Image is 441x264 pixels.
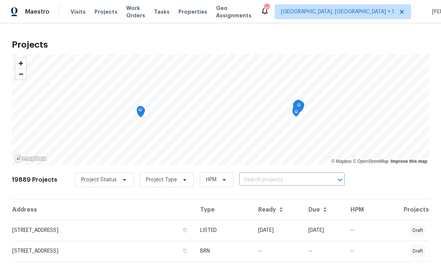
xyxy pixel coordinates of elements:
td: [STREET_ADDRESS] [12,241,194,261]
a: OpenStreetMap [353,159,389,164]
td: -- [302,241,344,261]
input: Search projects [239,174,324,186]
div: 45 [264,4,269,12]
div: Map marker [294,101,301,112]
div: Map marker [294,100,301,112]
canvas: Map [12,54,429,165]
div: Map marker [295,100,302,111]
span: Projects [95,8,117,16]
div: Map marker [295,101,302,113]
td: LISTED [194,220,252,241]
button: Zoom in [16,58,26,69]
div: draft [410,224,426,237]
td: BRN [194,241,252,261]
a: Mapbox homepage [14,154,47,163]
button: Copy Address [182,247,188,254]
th: Due [302,199,344,220]
span: Project Status [81,176,117,184]
div: Map marker [294,102,301,114]
td: -- [345,241,378,261]
button: Copy Address [182,227,188,233]
h2: Projects [12,41,429,48]
td: -- [252,241,302,261]
td: -- [345,220,378,241]
div: Map marker [293,105,300,117]
div: Map marker [294,100,302,112]
span: [GEOGRAPHIC_DATA], [GEOGRAPHIC_DATA] + 1 [281,8,394,16]
td: [STREET_ADDRESS] [12,220,194,241]
td: [DATE] [302,220,344,241]
th: Projects [378,199,429,220]
span: Visits [71,8,86,16]
th: HPM [345,199,378,220]
th: Address [12,199,194,220]
td: [DATE] [252,220,302,241]
span: Project Type [146,176,177,184]
h2: 19889 Projects [12,176,57,184]
a: Mapbox [331,159,352,164]
div: Map marker [293,108,300,119]
div: draft [410,244,426,258]
button: Zoom out [16,69,26,79]
span: Work Orders [126,4,145,19]
span: HPM [206,176,216,184]
span: Tasks [154,9,170,14]
div: Map marker [293,101,300,113]
th: Ready [252,199,302,220]
div: Map marker [137,106,144,117]
button: Open [335,175,345,185]
span: Properties [178,8,207,16]
a: Improve this map [391,159,427,164]
div: Map marker [292,107,300,119]
span: Geo Assignments [216,4,252,19]
span: Maestro [25,8,49,16]
th: Type [194,199,252,220]
div: Map marker [294,101,301,113]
